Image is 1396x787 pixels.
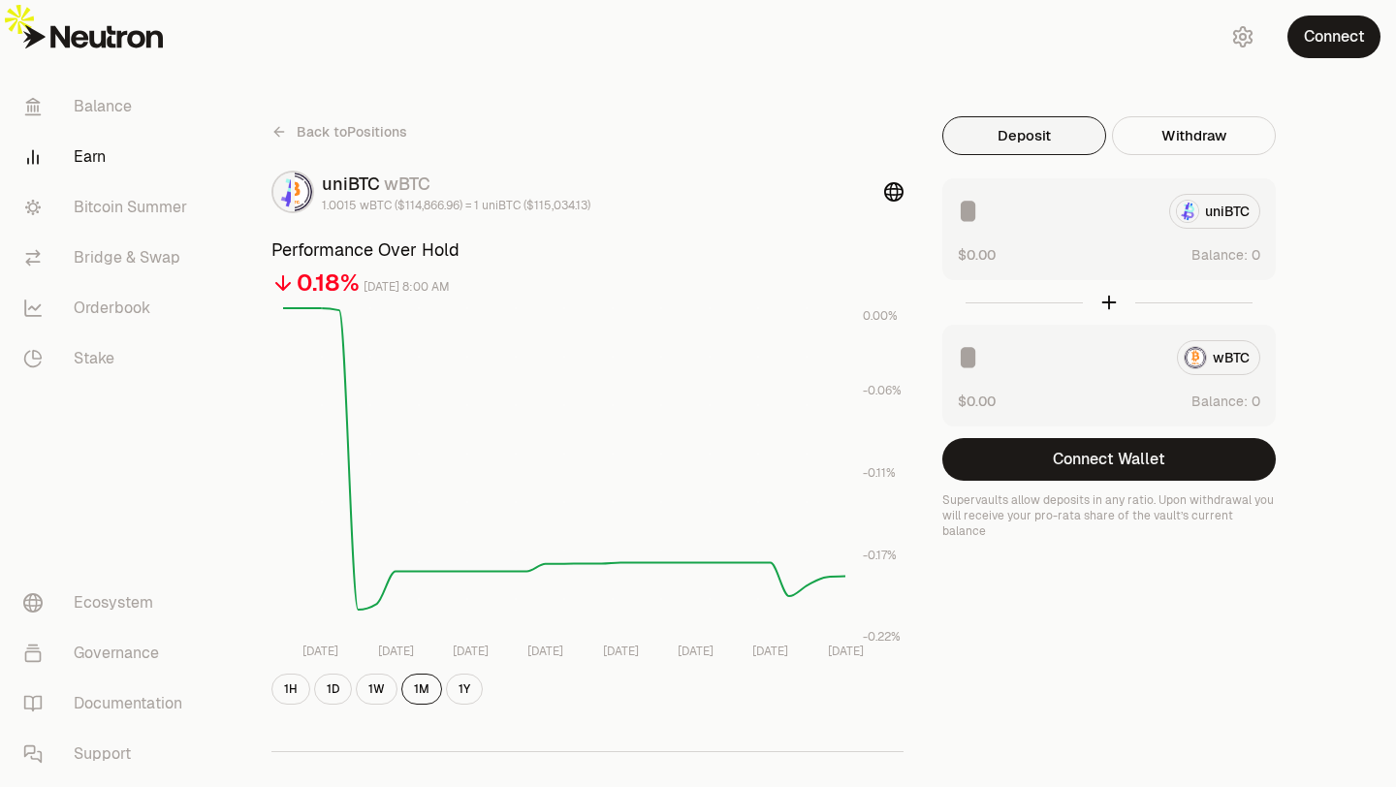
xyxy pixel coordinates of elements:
a: Ecosystem [8,578,209,628]
tspan: -0.11% [863,465,896,481]
button: Connect Wallet [942,438,1276,481]
tspan: [DATE] [453,644,489,659]
tspan: 0.00% [863,308,898,324]
tspan: [DATE] [678,644,714,659]
a: Balance [8,81,209,132]
span: Back to Positions [297,122,407,142]
tspan: [DATE] [527,644,563,659]
a: Governance [8,628,209,678]
div: [DATE] 8:00 AM [364,276,450,299]
img: uniBTC Logo [273,173,291,211]
tspan: -0.17% [863,548,897,563]
button: 1W [356,674,397,705]
button: $0.00 [958,391,996,411]
button: 1Y [446,674,483,705]
a: Documentation [8,678,209,729]
button: 1D [314,674,352,705]
button: 1H [271,674,310,705]
div: uniBTC [322,171,590,198]
a: Stake [8,333,209,384]
tspan: [DATE] [603,644,639,659]
tspan: [DATE] [752,644,788,659]
button: Connect [1287,16,1380,58]
tspan: [DATE] [302,644,338,659]
span: wBTC [384,173,430,195]
tspan: [DATE] [378,644,414,659]
button: Deposit [942,116,1106,155]
button: Withdraw [1112,116,1276,155]
a: Earn [8,132,209,182]
a: Back toPositions [271,116,407,147]
tspan: -0.22% [863,629,901,645]
img: wBTC Logo [295,173,312,211]
button: 1M [401,674,442,705]
p: Supervaults allow deposits in any ratio. Upon withdrawal you will receive your pro-rata share of ... [942,492,1276,539]
a: Bridge & Swap [8,233,209,283]
a: Orderbook [8,283,209,333]
span: Balance: [1191,392,1248,411]
div: 1.0015 wBTC ($114,866.96) = 1 uniBTC ($115,034.13) [322,198,590,213]
button: $0.00 [958,244,996,265]
a: Bitcoin Summer [8,182,209,233]
a: Support [8,729,209,779]
span: Balance: [1191,245,1248,265]
tspan: [DATE] [828,644,864,659]
div: 0.18% [297,268,360,299]
tspan: -0.06% [863,383,902,398]
h3: Performance Over Hold [271,236,904,264]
